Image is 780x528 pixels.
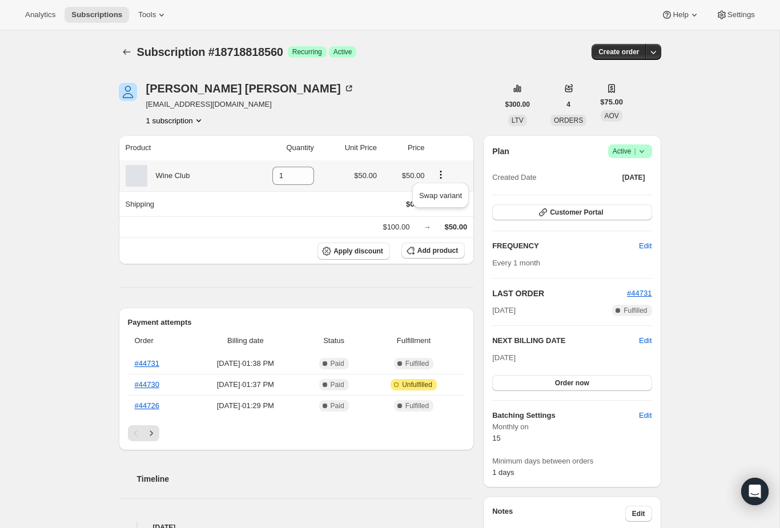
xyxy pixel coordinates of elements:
[566,100,570,109] span: 4
[627,288,652,299] button: #44731
[192,358,298,369] span: [DATE] · 01:38 PM
[639,240,652,252] span: Edit
[146,115,204,126] button: Product actions
[727,10,755,19] span: Settings
[143,425,159,441] button: Next
[135,359,159,368] a: #44731
[505,100,530,109] span: $300.00
[65,7,129,23] button: Subscriptions
[492,305,516,316] span: [DATE]
[492,421,652,433] span: Monthly on
[305,335,362,346] span: Status
[492,240,639,252] h2: FREQUENCY
[416,186,465,204] button: Swap variant
[135,380,159,389] a: #44730
[71,10,122,19] span: Subscriptions
[492,146,509,157] h2: Plan
[369,335,458,346] span: Fulfillment
[331,359,344,368] span: Paid
[560,96,577,112] button: 4
[128,317,465,328] h2: Payment attempts
[119,135,239,160] th: Product
[383,221,409,233] div: $100.00
[598,47,639,57] span: Create order
[331,401,344,410] span: Paid
[492,506,625,522] h3: Notes
[492,468,514,477] span: 1 days
[444,223,467,231] span: $50.00
[741,478,769,505] div: Open Intercom Messenger
[624,306,647,315] span: Fulfilled
[616,170,652,186] button: [DATE]
[654,7,706,23] button: Help
[402,380,432,389] span: Unfulfilled
[292,47,322,57] span: Recurring
[554,116,583,124] span: ORDERS
[639,335,652,346] button: Edit
[354,171,377,180] span: $50.00
[639,410,652,421] span: Edit
[119,191,239,216] th: Shipping
[146,83,355,94] div: [PERSON_NAME] [PERSON_NAME]
[147,170,190,182] div: Wine Club
[604,112,618,120] span: AOV
[333,247,383,256] span: Apply discount
[613,146,648,157] span: Active
[192,400,298,412] span: [DATE] · 01:29 PM
[512,116,524,124] span: LTV
[419,191,462,200] span: Swap variant
[632,509,645,518] span: Edit
[402,171,425,180] span: $50.00
[239,135,317,160] th: Quantity
[317,135,380,160] th: Unit Price
[555,378,589,388] span: Order now
[673,10,688,19] span: Help
[492,335,639,346] h2: NEXT BILLING DATE
[138,10,156,19] span: Tools
[137,46,283,58] span: Subscription #18718818560
[18,7,62,23] button: Analytics
[632,237,658,255] button: Edit
[600,96,623,108] span: $75.00
[492,259,540,267] span: Every 1 month
[135,401,159,410] a: #44726
[492,456,652,467] span: Minimum days between orders
[192,335,298,346] span: Billing date
[492,353,516,362] span: [DATE]
[622,173,645,182] span: [DATE]
[25,10,55,19] span: Analytics
[192,379,298,390] span: [DATE] · 01:37 PM
[498,96,537,112] button: $300.00
[634,147,636,156] span: |
[632,406,658,425] button: Edit
[333,47,352,57] span: Active
[380,135,428,160] th: Price
[317,243,390,260] button: Apply discount
[119,83,137,101] span: Noah Kruse
[492,288,627,299] h2: LAST ORDER
[423,221,431,233] div: →
[406,200,425,208] span: $0.00
[131,7,174,23] button: Tools
[432,168,450,181] button: Product actions
[492,172,536,183] span: Created Date
[119,44,135,60] button: Subscriptions
[331,380,344,389] span: Paid
[592,44,646,60] button: Create order
[137,473,475,485] h2: Timeline
[492,375,652,391] button: Order now
[492,410,639,421] h6: Batching Settings
[709,7,762,23] button: Settings
[492,434,500,442] span: 15
[627,289,652,297] a: #44731
[405,359,429,368] span: Fulfilled
[401,243,465,259] button: Add product
[625,506,652,522] button: Edit
[417,246,458,255] span: Add product
[128,328,190,353] th: Order
[550,208,603,217] span: Customer Portal
[405,401,429,410] span: Fulfilled
[492,204,652,220] button: Customer Portal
